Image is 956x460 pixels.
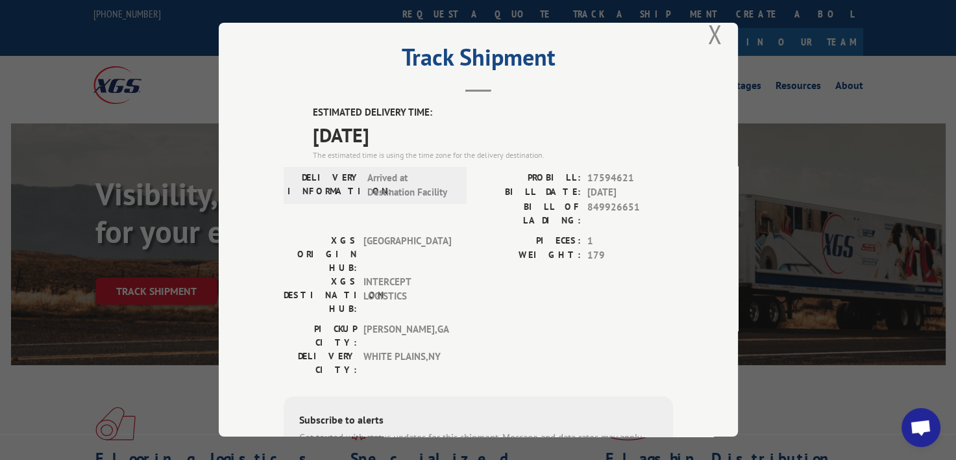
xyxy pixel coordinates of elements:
label: BILL OF LADING: [478,200,581,227]
span: INTERCEPT LOGISTICS [363,275,451,316]
div: Get texted with status updates for this shipment. Message and data rates may apply. Message frequ... [299,431,657,460]
div: Subscribe to alerts [299,412,657,431]
label: PROBILL: [478,171,581,186]
span: 179 [587,248,673,263]
span: 17594621 [587,171,673,186]
label: XGS DESTINATION HUB: [284,275,357,316]
span: Arrived at Destination Facility [367,171,455,200]
label: XGS ORIGIN HUB: [284,234,357,275]
span: WHITE PLAINS , NY [363,350,451,377]
label: WEIGHT: [478,248,581,263]
div: The estimated time is using the time zone for the delivery destination. [313,149,673,161]
div: Open chat [901,408,940,447]
span: [DATE] [587,185,673,200]
button: Close modal [707,17,722,51]
label: BILL DATE: [478,185,581,200]
span: 1 [587,234,673,249]
span: [GEOGRAPHIC_DATA] [363,234,451,275]
span: [DATE] [313,120,673,149]
span: [PERSON_NAME] , GA [363,322,451,350]
h2: Track Shipment [284,48,673,73]
label: DELIVERY INFORMATION: [288,171,361,200]
label: ESTIMATED DELIVERY TIME: [313,105,673,120]
label: PICKUP CITY: [284,322,357,350]
label: DELIVERY CITY: [284,350,357,377]
span: 849926651 [587,200,673,227]
label: PIECES: [478,234,581,249]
